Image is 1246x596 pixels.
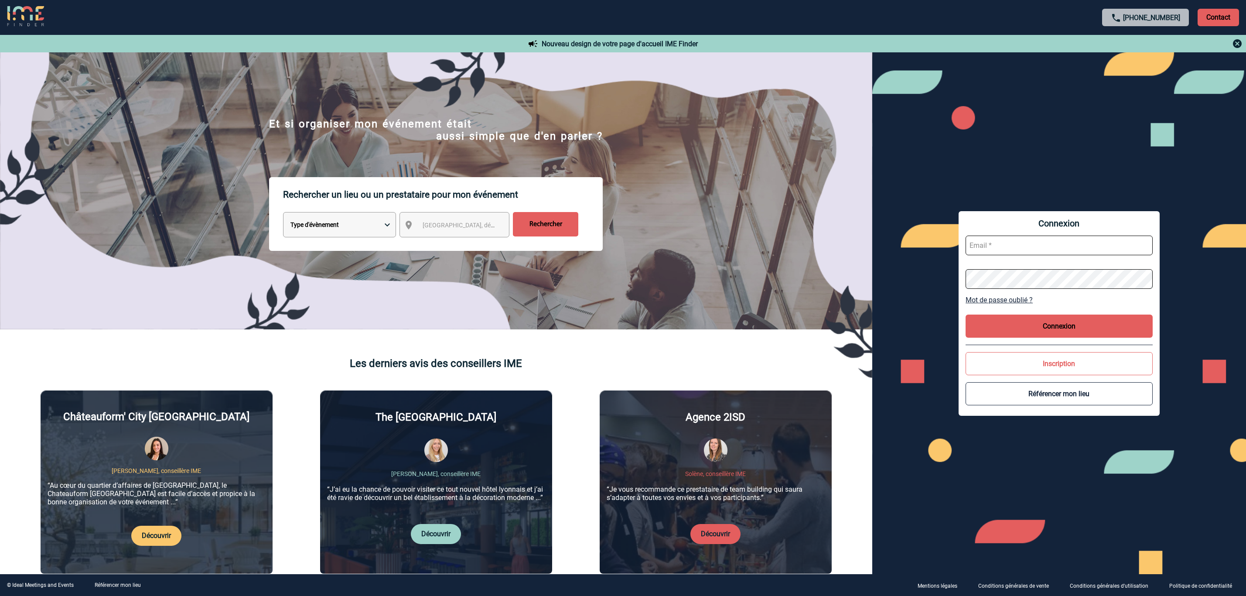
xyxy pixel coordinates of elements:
p: Rechercher un lieu ou un prestataire pour mon événement [283,177,603,212]
a: Conditions générales de vente [971,581,1063,589]
input: Email * [966,236,1153,255]
a: Référencer mon lieu [95,582,141,588]
a: Mot de passe oublié ? [966,296,1153,304]
p: Contact [1198,9,1239,26]
span: [GEOGRAPHIC_DATA], département, région... [423,222,544,229]
button: Référencer mon lieu [966,382,1153,405]
p: Conditions générales de vente [978,583,1049,589]
a: Mentions légales [911,581,971,589]
button: Inscription [966,352,1153,375]
input: Rechercher [513,212,578,236]
button: Connexion [966,315,1153,338]
a: Conditions générales d'utilisation [1063,581,1162,589]
p: Politique de confidentialité [1169,583,1232,589]
p: Conditions générales d'utilisation [1070,583,1148,589]
a: [PHONE_NUMBER] [1123,14,1180,22]
a: Politique de confidentialité [1162,581,1246,589]
p: Mentions légales [918,583,957,589]
img: call-24-px.png [1111,13,1121,23]
span: Connexion [966,218,1153,229]
div: © Ideal Meetings and Events [7,582,74,588]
